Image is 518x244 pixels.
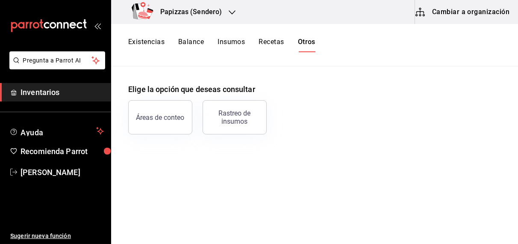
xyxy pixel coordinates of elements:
[298,38,315,52] button: Otros
[128,38,165,52] button: Existencias
[21,146,104,157] span: Recomienda Parrot
[94,22,101,29] button: open_drawer_menu
[208,109,261,125] div: Rastreo de insumos
[23,56,92,65] span: Pregunta a Parrot AI
[136,113,185,122] div: Áreas de conteo
[9,51,105,69] button: Pregunta a Parrot AI
[203,100,267,134] button: Rastreo de insumos
[153,7,222,17] h3: Papizzas (Sendero)
[6,62,105,71] a: Pregunta a Parrot AI
[218,38,245,52] button: Insumos
[21,126,93,136] span: Ayuda
[10,232,104,241] span: Sugerir nueva función
[128,38,315,52] div: navigation tabs
[128,83,501,95] h4: Elige la opción que deseas consultar
[21,86,104,98] span: Inventarios
[21,167,104,178] span: [PERSON_NAME]
[128,100,192,134] button: Áreas de conteo
[259,38,284,52] button: Recetas
[178,38,204,52] button: Balance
